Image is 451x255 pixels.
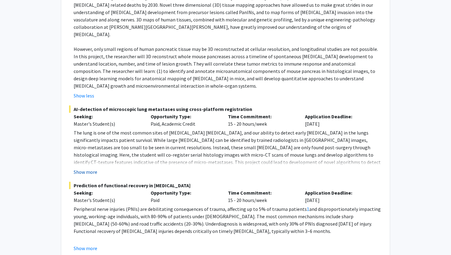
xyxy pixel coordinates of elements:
a: 1 [307,206,309,212]
p: Seeking: [74,113,141,120]
div: 15 - 20 hours/week [223,189,300,204]
p: Application Deadline: [305,113,373,120]
p: Time Commitment: [228,113,296,120]
p: Time Commitment: [228,189,296,196]
p: Opportunity Type: [151,189,218,196]
div: Master's Student(s) [74,120,141,128]
div: Master's Student(s) [74,196,141,204]
span: Prediction of functional recovery in [MEDICAL_DATA] [69,182,382,189]
p: Application Deadline: [305,189,373,196]
button: Show less [74,92,94,99]
button: Show more [74,245,97,252]
span: AI-detection of microscopic lung metastases using cross-platform registration [69,105,382,113]
div: Paid [146,189,223,204]
span: and disproportionately impacting young, working-age individuals, with 80-90% of patients under [D... [74,206,381,234]
button: Show more [74,168,97,176]
div: 15 - 20 hours/week [223,113,300,128]
div: [DATE] [300,113,377,128]
div: [DATE] [300,189,377,204]
p: However, only small regions of human pancreatic tissue may be 3D reconstructed at cellular resolu... [74,45,382,89]
p: The lung is one of the most common sites of [MEDICAL_DATA] [MEDICAL_DATA], and our ability to det... [74,129,382,181]
iframe: Chat [5,227,26,250]
div: Paid, Academic Credit [146,113,223,128]
p: Opportunity Type: [151,113,218,120]
span: Peripheral nerve injuries (PNIs) are debilitating consequences of trauma, affecting up to 5% of t... [74,206,307,212]
p: Seeking: [74,189,141,196]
